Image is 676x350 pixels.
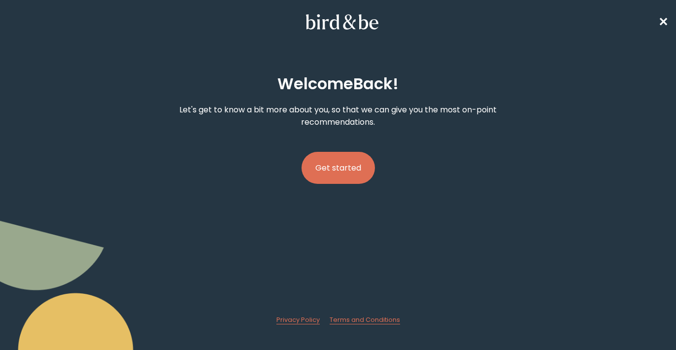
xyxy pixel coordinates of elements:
[330,315,400,324] a: Terms and Conditions
[627,304,666,340] iframe: Gorgias live chat messenger
[302,152,375,184] button: Get started
[277,72,399,96] h2: Welcome Back !
[302,136,375,200] a: Get started
[177,104,499,128] p: Let's get to know a bit more about you, so that we can give you the most on-point recommendations.
[658,13,668,31] a: ✕
[276,315,320,324] a: Privacy Policy
[658,14,668,30] span: ✕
